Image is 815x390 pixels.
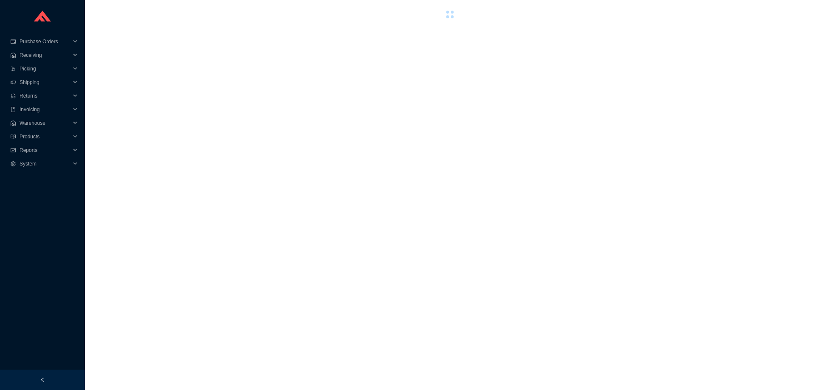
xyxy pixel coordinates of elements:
[20,35,70,48] span: Purchase Orders
[10,161,16,166] span: setting
[20,143,70,157] span: Reports
[10,107,16,112] span: book
[10,93,16,98] span: customer-service
[20,62,70,76] span: Picking
[20,89,70,103] span: Returns
[10,148,16,153] span: fund
[20,130,70,143] span: Products
[40,377,45,382] span: left
[20,116,70,130] span: Warehouse
[20,157,70,171] span: System
[10,134,16,139] span: read
[10,39,16,44] span: credit-card
[20,48,70,62] span: Receiving
[20,103,70,116] span: Invoicing
[20,76,70,89] span: Shipping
